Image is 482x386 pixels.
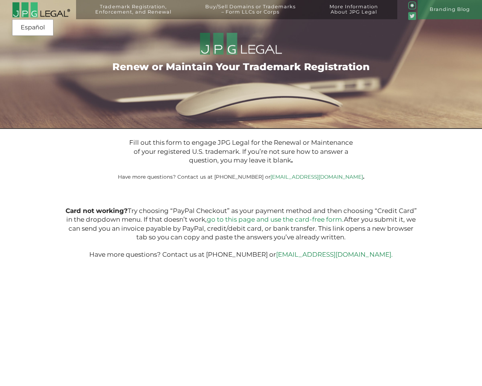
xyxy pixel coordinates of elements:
[63,207,419,259] p: Try choosing “PayPal Checkout” as your payment method and then choosing “Credit Card” in the drop...
[207,216,344,223] a: go to this page and use the card-free form.
[363,174,365,180] b: .
[14,21,51,34] a: Español
[125,138,357,165] p: Fill out this form to engage JPG Legal for the Renewal or Maintenance of your registered U.S. tra...
[12,2,70,18] img: 2016-logo-black-letters-3-r.png
[315,4,393,23] a: More InformationAbout JPG Legal
[118,174,365,180] small: Have more questions? Contact us at [PHONE_NUMBER] or
[408,12,416,20] img: Twitter_Social_Icon_Rounded_Square_Color-mid-green3-90.png
[291,156,293,164] b: .
[276,251,393,258] a: [EMAIL_ADDRESS][DOMAIN_NAME].
[81,4,186,23] a: Trademark Registration,Enforcement, and Renewal
[408,2,416,9] img: glyph-logo_May2016-green3-90.png
[66,207,128,214] b: Card not working?
[270,174,363,180] a: [EMAIL_ADDRESS][DOMAIN_NAME]
[191,4,310,23] a: Buy/Sell Domains or Trademarks– Form LLCs or Corps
